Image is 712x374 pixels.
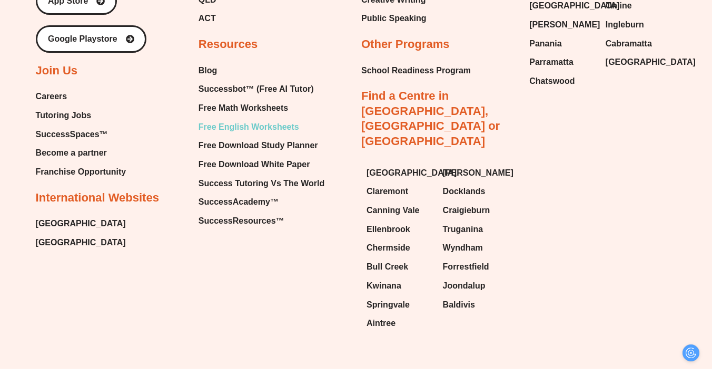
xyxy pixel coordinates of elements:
[606,36,652,52] span: Cabramatta
[48,35,117,43] span: Google Playstore
[367,203,419,218] span: Canning Vale
[199,176,324,191] a: Success Tutoring Vs The World
[361,37,450,52] h2: Other Programs
[199,213,324,229] a: SuccessResources™
[443,240,483,256] span: Wyndham
[443,184,486,199] span: Docklands
[199,138,324,154] a: Free Download Study Planner
[36,108,91,123] span: Tutoring Jobs
[367,222,432,237] a: Ellenbrook
[606,36,671,52] a: Cabramatta
[199,63,217,79] span: Blog
[367,278,432,294] a: Kwinana
[606,54,671,70] a: [GEOGRAPHIC_DATA]
[529,36,561,52] span: Panania
[199,11,289,26] a: ACT
[443,278,509,294] a: Joondalup
[361,11,427,26] a: Public Speaking
[199,157,310,172] span: Free Download White Paper
[529,73,575,89] span: Chatswood
[199,213,284,229] span: SuccessResources™
[199,119,299,135] span: Free English Worksheets
[367,259,408,275] span: Bull Creek
[367,222,410,237] span: Ellenbrook
[606,54,696,70] span: [GEOGRAPHIC_DATA]
[443,297,509,313] a: Baldivis
[367,259,432,275] a: Bull Creek
[361,89,500,148] a: Find a Centre in [GEOGRAPHIC_DATA], [GEOGRAPHIC_DATA] or [GEOGRAPHIC_DATA]
[199,119,324,135] a: Free English Worksheets
[36,216,126,232] a: [GEOGRAPHIC_DATA]
[443,240,509,256] a: Wyndham
[443,165,513,181] span: [PERSON_NAME]
[36,63,77,79] h2: Join Us
[367,278,401,294] span: Kwinana
[199,63,324,79] a: Blog
[199,138,318,154] span: Free Download Study Planner
[443,259,489,275] span: Forrestfield
[199,100,288,116] span: Free Math Worksheets
[367,165,457,181] span: [GEOGRAPHIC_DATA]
[367,184,408,199] span: Claremont
[529,73,595,89] a: Chatswood
[443,165,509,181] a: [PERSON_NAME]
[367,203,432,218] a: Canning Vale
[367,240,432,256] a: Chermside
[367,184,432,199] a: Claremont
[443,184,509,199] a: Docklands
[36,89,67,104] span: Careers
[367,297,410,313] span: Springvale
[443,222,509,237] a: Truganina
[367,165,432,181] a: [GEOGRAPHIC_DATA]
[36,145,107,161] span: Become a partner
[199,37,258,52] h2: Resources
[199,157,324,172] a: Free Download White Paper
[36,127,126,142] a: SuccessSpaces™
[199,194,279,210] span: SuccessAcademy™
[36,164,126,180] a: Franchise Opportunity
[199,81,314,97] span: Successbot™ (Free AI Tutor)
[367,240,410,256] span: Chermside
[36,145,126,161] a: Become a partner
[443,222,483,237] span: Truganina
[36,89,126,104] a: Careers
[606,17,671,33] a: Ingleburn
[36,108,126,123] a: Tutoring Jobs
[443,203,509,218] a: Craigieburn
[531,255,712,374] iframe: Chat Widget
[367,315,432,331] a: Aintree
[529,54,595,70] a: Parramatta
[606,17,644,33] span: Ingleburn
[36,235,126,251] a: [GEOGRAPHIC_DATA]
[367,297,432,313] a: Springvale
[199,81,324,97] a: Successbot™ (Free AI Tutor)
[443,278,486,294] span: Joondalup
[529,36,595,52] a: Panania
[529,17,595,33] a: [PERSON_NAME]
[361,63,471,79] a: School Readiness Program
[443,203,490,218] span: Craigieburn
[529,17,600,33] span: [PERSON_NAME]
[199,194,324,210] a: SuccessAcademy™
[199,11,216,26] span: ACT
[367,315,395,331] span: Aintree
[443,259,509,275] a: Forrestfield
[529,54,573,70] span: Parramatta
[36,127,108,142] span: SuccessSpaces™
[199,100,324,116] a: Free Math Worksheets
[36,25,146,53] a: Google Playstore
[36,190,159,206] h2: International Websites
[443,297,475,313] span: Baldivis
